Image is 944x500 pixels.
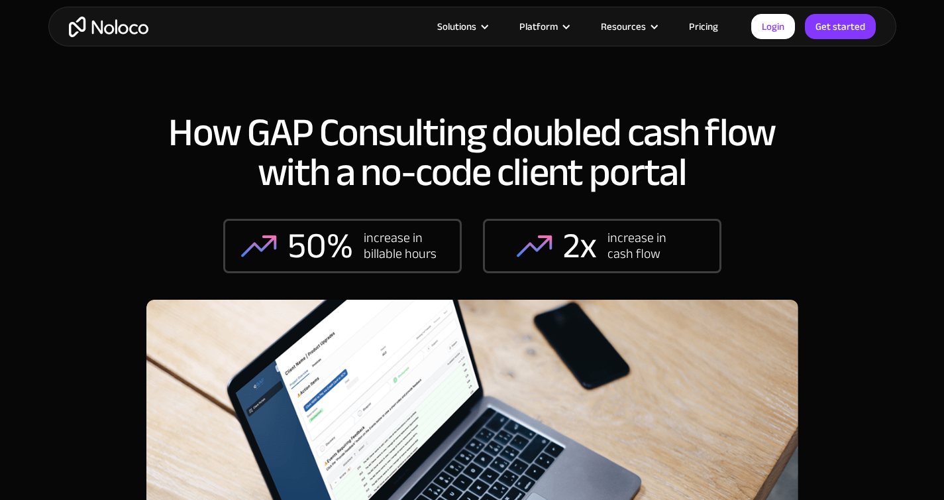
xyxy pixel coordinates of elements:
a: Pricing [672,18,735,35]
h1: How GAP Consulting doubled cash flow with a no-code client portal [146,113,798,192]
div: Solutions [437,18,476,35]
div: Resources [584,18,672,35]
div: Resources [601,18,646,35]
div: increase in billable hours [364,230,443,262]
div: 50% [288,226,353,266]
div: increase in cash flow [607,230,687,262]
div: Platform [503,18,584,35]
a: home [69,17,148,37]
div: Platform [519,18,558,35]
a: Login [751,14,795,39]
a: Get started [805,14,876,39]
div: Solutions [421,18,503,35]
div: 2x [563,226,597,266]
